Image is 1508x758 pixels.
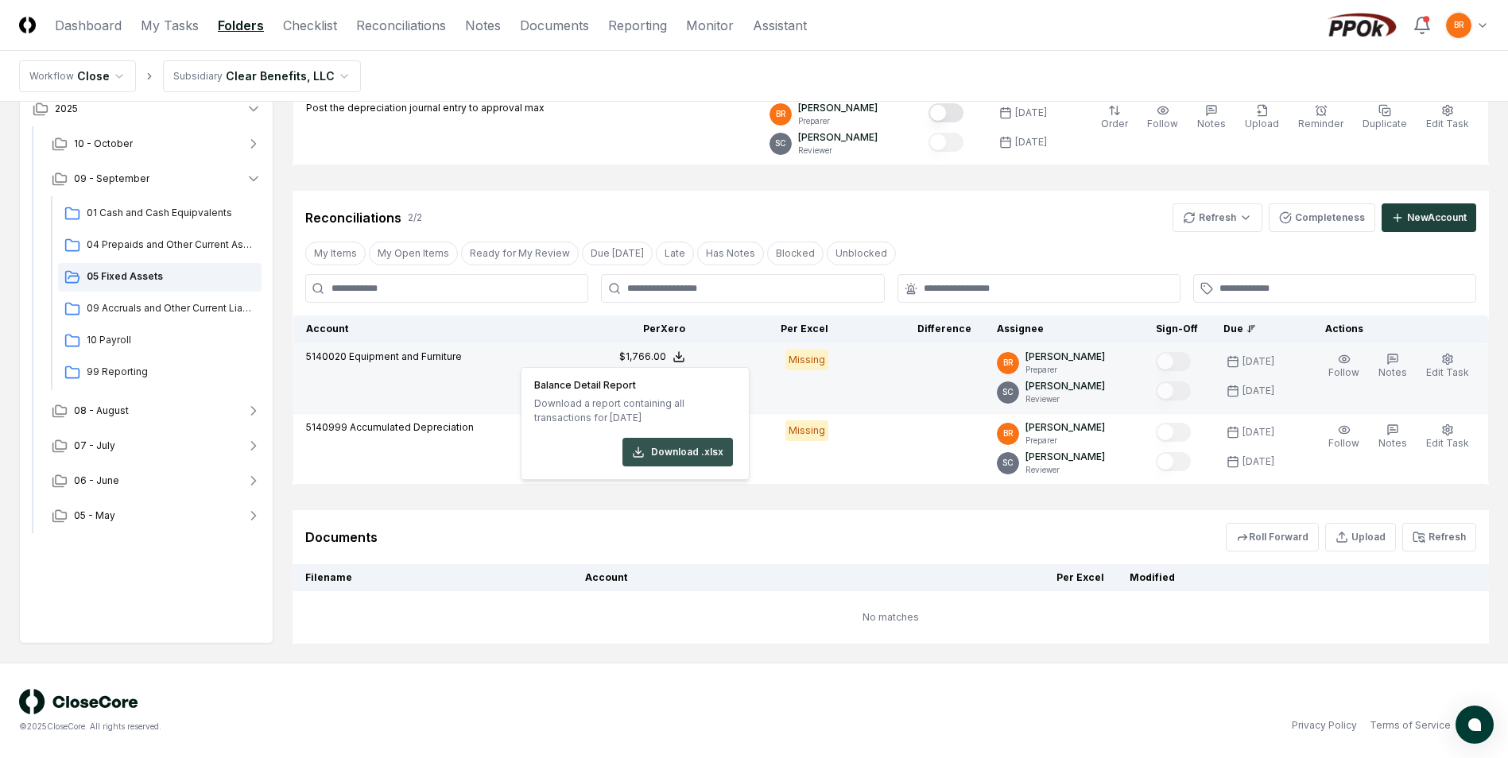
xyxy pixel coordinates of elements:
img: Logo [19,17,36,33]
div: Missing [785,420,828,441]
a: Notes [465,16,501,35]
div: Workflow [29,69,74,83]
button: 10 - October [39,126,274,161]
a: 99 Reporting [58,358,262,387]
button: Mark complete [928,133,963,152]
p: Reviewer [1025,464,1105,476]
img: logo [19,689,138,714]
span: Order [1101,118,1128,130]
button: Due Today [582,242,653,265]
span: Notes [1378,366,1407,378]
div: Subsidiary [173,69,223,83]
th: Per Xero [555,315,698,343]
button: $1,766.00 [619,350,685,364]
div: [DATE] [1015,135,1047,149]
span: SC [1002,386,1014,398]
button: 08 - August [39,393,274,428]
p: Preparer [1025,435,1105,447]
span: Edit Task [1426,366,1469,378]
button: Notes [1375,420,1410,454]
span: BR [776,108,786,120]
p: [PERSON_NAME] [1025,450,1105,464]
button: Mark complete [928,103,963,122]
button: Edit Task [1423,420,1472,454]
th: Modified [1117,564,1390,591]
div: Actions [1312,322,1476,336]
button: Download .xlsx [622,438,733,466]
span: 07 - July [74,439,115,453]
button: Unblocked [827,242,896,265]
a: 10 Payroll [58,327,262,355]
button: Reminder [1295,101,1347,134]
div: 2 / 2 [408,211,422,225]
button: Blocked [767,242,824,265]
a: 01 Cash and Cash Equipvalents [58,199,262,228]
span: Edit Task [1426,437,1469,449]
span: BR [1454,19,1464,31]
p: Reviewer [1025,393,1105,405]
p: [PERSON_NAME] [798,130,878,145]
button: Follow [1144,101,1181,134]
nav: breadcrumb [19,60,361,92]
p: [PERSON_NAME] [1025,379,1105,393]
p: [PERSON_NAME] [1025,420,1105,435]
a: 09 Accruals and Other Current Liabilities [58,295,262,323]
div: Account [306,322,543,336]
button: Refresh [1173,203,1262,232]
div: [DATE] [1242,454,1274,469]
span: Follow [1147,118,1178,130]
th: Per Excel [834,564,1117,591]
button: Edit Task [1423,101,1472,134]
p: [PERSON_NAME] [1025,350,1105,364]
span: 5140999 [306,421,347,433]
span: 05 - May [74,509,115,523]
span: 5140020 [306,350,347,362]
th: Assignee [984,315,1143,343]
span: BR [1003,357,1014,369]
span: Duplicate [1363,118,1407,130]
button: Late [656,242,694,265]
button: My Items [305,242,366,265]
button: Notes [1194,101,1229,134]
span: Notes [1197,118,1226,130]
span: Accumulated Depreciation [350,421,474,433]
span: 01 Cash and Cash Equipvalents [87,206,255,220]
span: Reminder [1298,118,1343,130]
button: Notes [1375,350,1410,383]
button: Follow [1325,350,1363,383]
span: 08 - August [74,404,129,418]
td: No matches [293,591,1489,644]
div: [DATE] [1242,425,1274,439]
p: Reviewer [798,145,878,157]
p: Preparer [1025,364,1105,376]
p: Preparer [798,115,878,127]
th: Filename [293,564,572,591]
div: 2025 [20,126,274,536]
button: Duplicate [1359,101,1410,134]
a: Dashboard [55,16,122,35]
a: 05 Fixed Assets [58,263,262,292]
button: My Open Items [369,242,458,265]
button: Completeness [1269,203,1375,232]
button: 06 - June [39,463,274,498]
button: Edit Task [1423,350,1472,383]
a: Checklist [283,16,337,35]
button: Refresh [1402,523,1476,551]
span: SC [1002,457,1014,469]
span: 10 Payroll [87,333,255,347]
span: Upload [1245,118,1279,130]
th: Account [572,564,834,591]
span: Follow [1328,437,1359,449]
a: Terms of Service [1370,718,1451,733]
button: Mark complete [1156,381,1191,400]
a: Reporting [608,16,667,35]
span: 05 Fixed Assets [87,269,255,284]
button: Follow [1325,420,1363,454]
th: Per Excel [698,315,841,343]
div: Reconciliations [305,208,401,227]
button: atlas-launcher [1456,706,1494,744]
span: 04 Prepaids and Other Current Assets [87,238,255,252]
button: NewAccount [1382,203,1476,232]
button: Roll Forward [1226,523,1319,551]
span: 10 - October [74,137,133,151]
